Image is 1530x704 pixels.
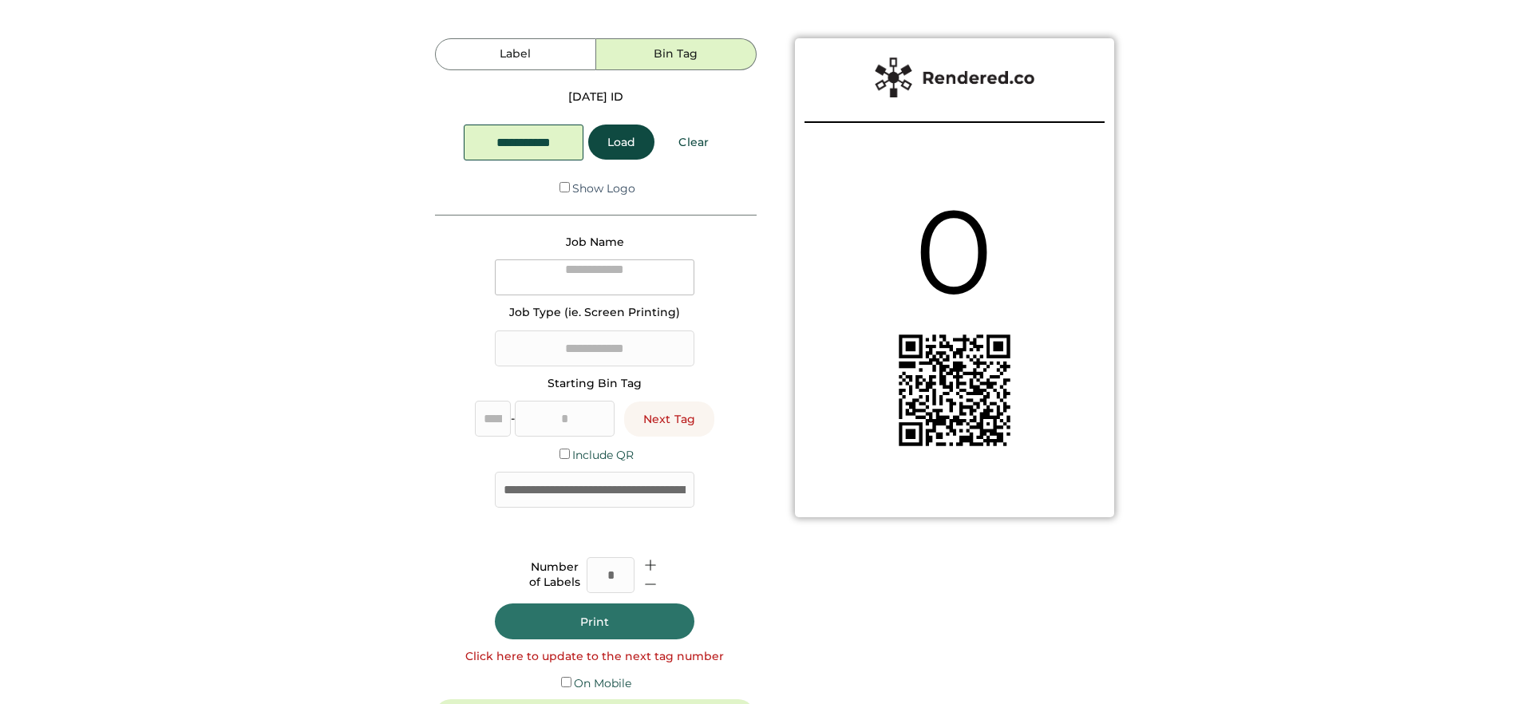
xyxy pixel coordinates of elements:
button: Bin Tag [596,38,757,70]
button: Label [435,38,595,70]
button: Load [588,125,654,160]
div: Job Name [566,235,624,251]
div: [DATE] ID [568,89,623,105]
button: Next Tag [624,401,714,437]
div: 0 [908,169,1001,334]
div: Number of Labels [529,560,580,591]
button: Print [495,603,694,639]
label: Include QR [572,448,634,462]
div: Job Type (ie. Screen Printing) [509,305,680,321]
div: Starting Bin Tag [548,376,642,392]
img: Rendered%20Label%20Logo%402x.png [875,57,1034,97]
div: - [511,411,515,427]
label: Show Logo [572,181,635,196]
label: On Mobile [574,676,631,690]
button: Clear [659,125,728,160]
div: Click here to update to the next tag number [465,649,724,665]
